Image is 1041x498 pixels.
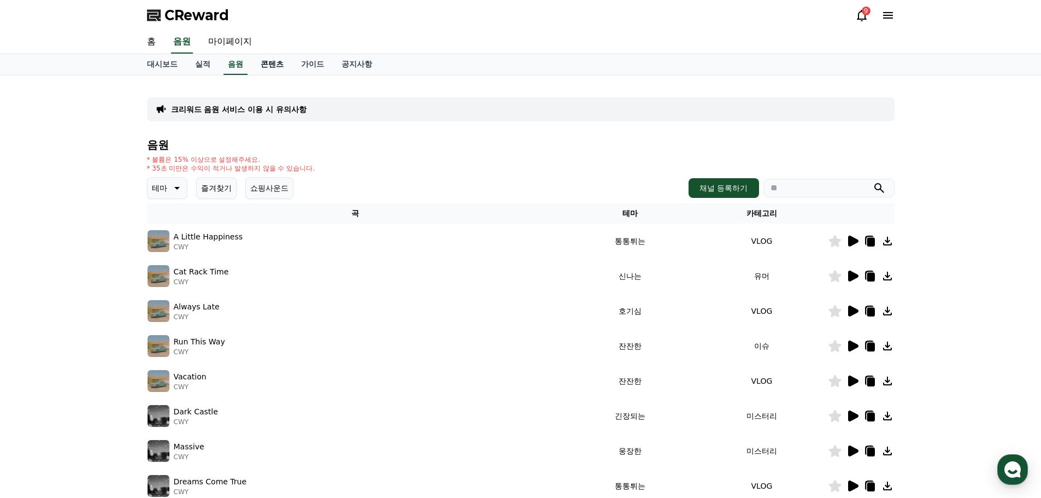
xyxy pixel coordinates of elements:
[196,177,237,199] button: 즐겨찾기
[171,104,307,115] a: 크리워드 음원 서비스 이용 시 유의사항
[148,335,169,357] img: music
[174,301,220,313] p: Always Late
[174,441,204,453] p: Massive
[91,364,123,372] span: Messages
[564,294,696,329] td: 호기심
[148,230,169,252] img: music
[174,336,225,348] p: Run This Way
[141,347,210,374] a: Settings
[564,399,696,433] td: 긴장되는
[696,294,827,329] td: VLOG
[148,405,169,427] img: music
[696,224,827,259] td: VLOG
[174,266,229,278] p: Cat Rack Time
[696,203,827,224] th: 카테고리
[174,313,220,321] p: CWY
[696,329,827,364] td: 이슈
[564,329,696,364] td: 잔잔한
[564,203,696,224] th: 테마
[174,278,229,286] p: CWY
[252,54,292,75] a: 콘텐츠
[292,54,333,75] a: 가이드
[152,180,167,196] p: 테마
[162,363,189,372] span: Settings
[174,406,218,418] p: Dark Castle
[174,418,218,426] p: CWY
[148,370,169,392] img: music
[174,488,247,496] p: CWY
[174,453,204,461] p: CWY
[148,440,169,462] img: music
[564,224,696,259] td: 통통튀는
[147,203,564,224] th: 곡
[696,259,827,294] td: 유머
[138,31,164,54] a: 홈
[174,348,225,356] p: CWY
[147,164,315,173] p: * 35초 미만은 수익이 적거나 발생하지 않을 수 있습니다.
[148,265,169,287] img: music
[138,54,186,75] a: 대시보드
[164,7,229,24] span: CReward
[148,300,169,322] img: music
[564,364,696,399] td: 잔잔한
[148,475,169,497] img: music
[174,243,243,251] p: CWY
[696,433,827,468] td: 미스터리
[174,476,247,488] p: Dreams Come True
[564,259,696,294] td: 신나는
[199,31,261,54] a: 마이페이지
[147,177,187,199] button: 테마
[186,54,219,75] a: 실적
[171,31,193,54] a: 음원
[245,177,293,199] button: 쇼핑사운드
[28,363,47,372] span: Home
[147,7,229,24] a: CReward
[224,54,248,75] a: 음원
[3,347,72,374] a: Home
[174,371,207,383] p: Vacation
[696,364,827,399] td: VLOG
[855,9,868,22] a: 9
[174,383,207,391] p: CWY
[696,399,827,433] td: 미스터리
[174,231,243,243] p: A Little Happiness
[862,7,871,15] div: 9
[333,54,381,75] a: 공지사항
[72,347,141,374] a: Messages
[147,155,315,164] p: * 볼륨은 15% 이상으로 설정해주세요.
[689,178,758,198] button: 채널 등록하기
[564,433,696,468] td: 웅장한
[147,139,895,151] h4: 음원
